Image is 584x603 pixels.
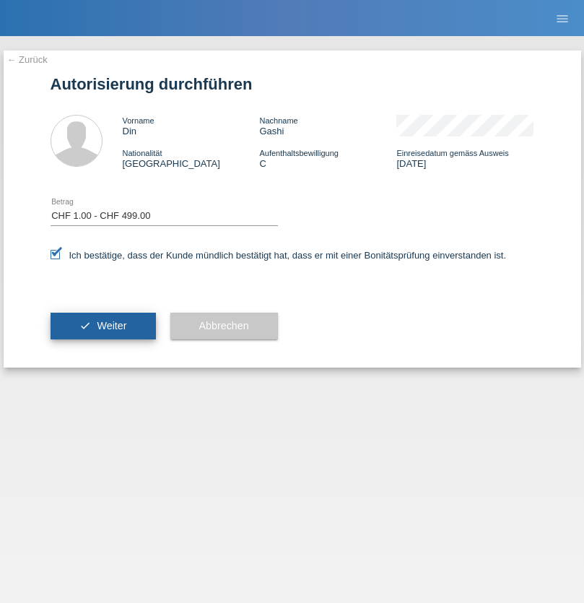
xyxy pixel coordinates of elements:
[170,313,278,340] button: Abbrechen
[51,250,507,261] label: Ich bestätige, dass der Kunde mündlich bestätigt hat, dass er mit einer Bonitätsprüfung einversta...
[51,313,156,340] button: check Weiter
[396,147,533,169] div: [DATE]
[259,149,338,157] span: Aufenthaltsbewilligung
[259,147,396,169] div: C
[555,12,570,26] i: menu
[259,116,297,125] span: Nachname
[7,54,48,65] a: ← Zurück
[548,14,577,22] a: menu
[199,320,249,331] span: Abbrechen
[97,320,126,331] span: Weiter
[79,320,91,331] i: check
[123,147,260,169] div: [GEOGRAPHIC_DATA]
[123,149,162,157] span: Nationalität
[123,115,260,136] div: Din
[396,149,508,157] span: Einreisedatum gemäss Ausweis
[51,75,534,93] h1: Autorisierung durchführen
[123,116,154,125] span: Vorname
[259,115,396,136] div: Gashi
